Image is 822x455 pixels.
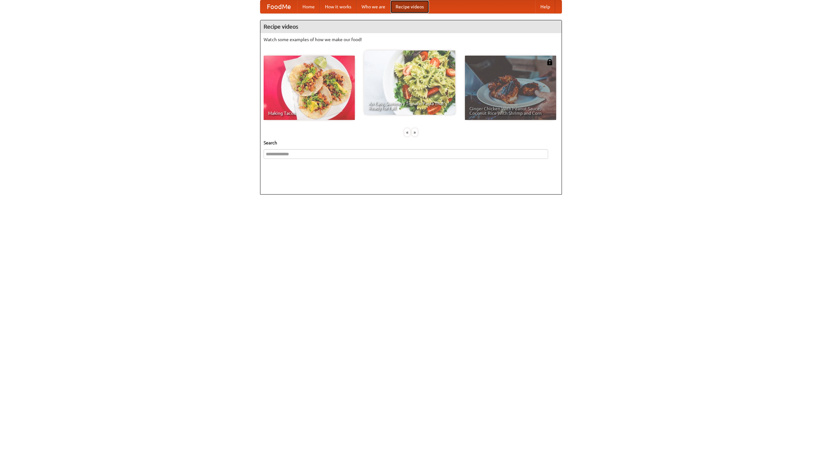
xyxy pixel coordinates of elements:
a: Making Tacos [264,56,355,120]
h4: Recipe videos [260,20,562,33]
a: FoodMe [260,0,297,13]
img: 483408.png [547,59,553,65]
a: Help [535,0,555,13]
a: Who we are [356,0,390,13]
span: Making Tacos [268,111,350,115]
div: » [412,128,418,136]
span: An Easy, Summery Tomato Pasta That's Ready for Fall [369,101,451,110]
h5: Search [264,140,558,146]
a: Recipe videos [390,0,429,13]
a: Home [297,0,320,13]
p: Watch some examples of how we make our food! [264,36,558,43]
a: An Easy, Summery Tomato Pasta That's Ready for Fall [364,50,455,115]
div: « [404,128,410,136]
a: How it works [320,0,356,13]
